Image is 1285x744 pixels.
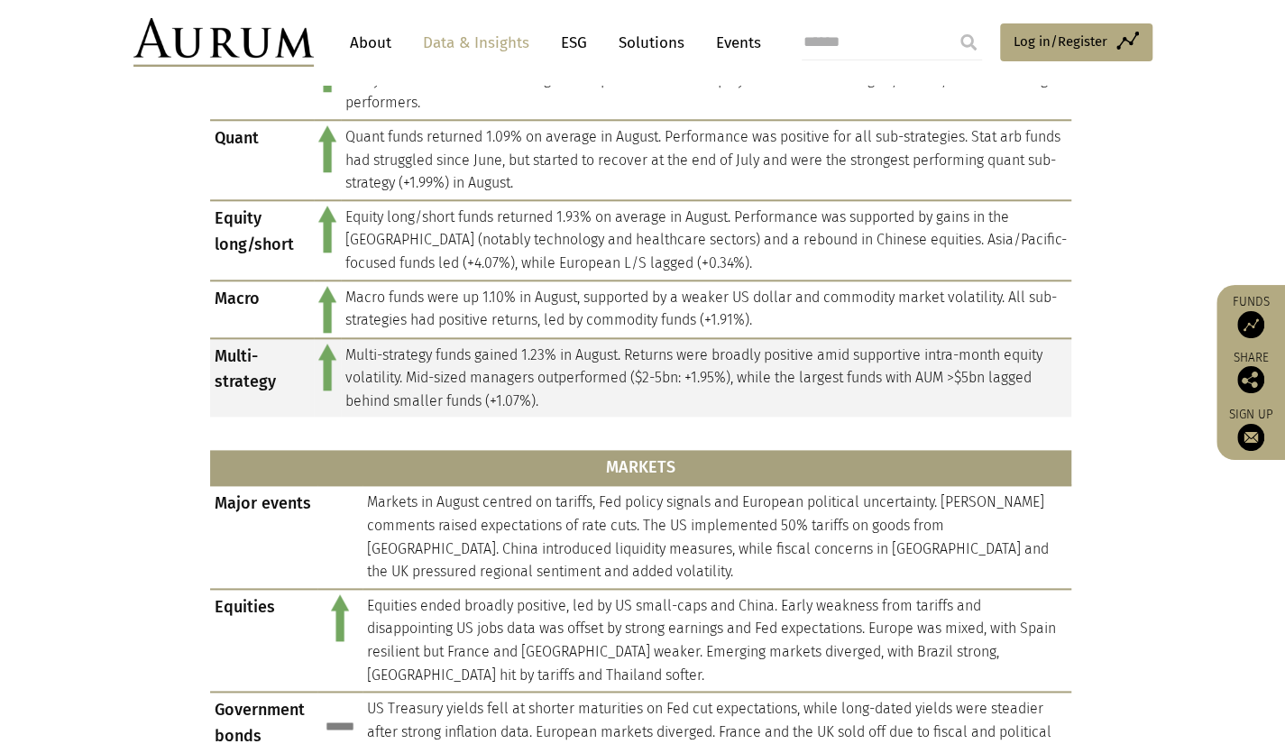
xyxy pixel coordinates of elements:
td: Quant [210,120,314,200]
td: Macro funds were up 1.10% in August, supported by a weaker US dollar and commodity market volatil... [341,280,1071,338]
a: About [341,26,400,60]
td: Macro [210,280,314,338]
td: Major events [210,485,317,588]
td: Quant funds returned 1.09% on average in August. Performance was positive for all sub-strategies.... [341,120,1071,200]
td: Multi-strategy funds gained 1.23% in August. Returns were broadly positive amid supportive intra-... [341,338,1071,418]
a: Solutions [610,26,693,60]
th: MARKETS [210,450,1071,486]
img: Aurum [133,18,314,67]
td: Equity long/short funds returned 1.93% on average in August. Performance was supported by gains i... [341,200,1071,280]
td: Equity long/short [210,200,314,280]
img: Access Funds [1237,311,1264,338]
td: Equities [210,589,317,692]
a: Events [707,26,761,60]
a: Data & Insights [414,26,538,60]
div: Share [1225,352,1276,393]
a: Funds [1225,294,1276,338]
img: Sign up to our newsletter [1237,424,1264,451]
a: Sign up [1225,407,1276,451]
img: Share this post [1237,366,1264,393]
span: Log in/Register [1014,31,1107,52]
a: Log in/Register [1000,23,1152,61]
td: Multi-strategy [210,338,314,418]
input: Submit [950,24,987,60]
a: ESG [552,26,596,60]
td: Markets in August centred on tariffs, Fed policy signals and European political uncertainty. [PER... [363,485,1071,588]
td: Equities ended broadly positive, led by US small-caps and China. Early weakness from tariffs and ... [363,589,1071,692]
